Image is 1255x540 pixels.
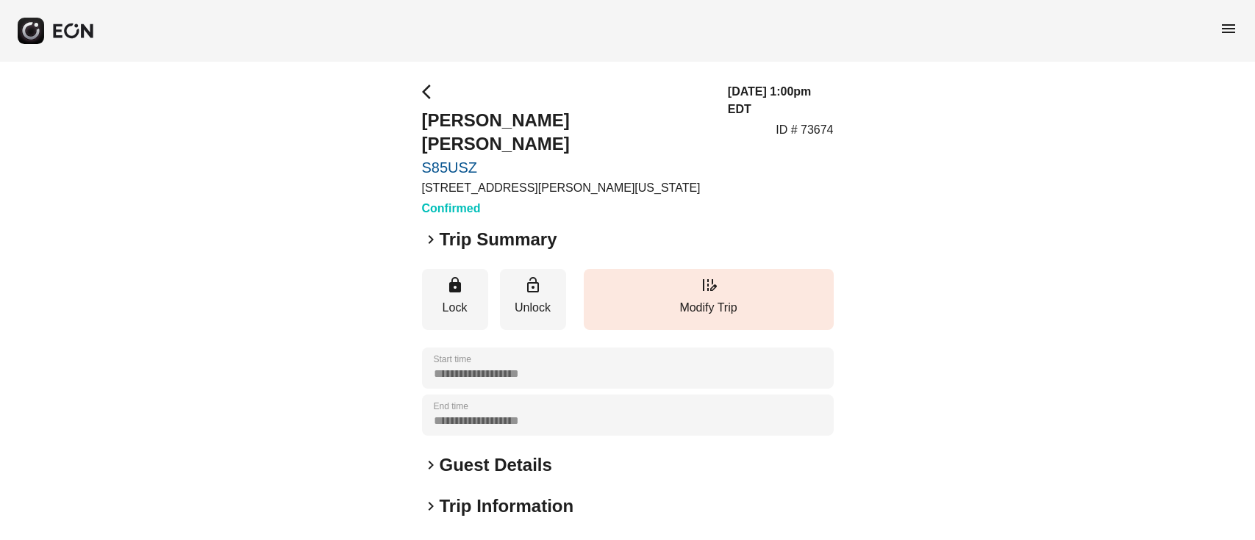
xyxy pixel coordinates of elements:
[440,494,574,518] h2: Trip Information
[584,269,834,330] button: Modify Trip
[422,159,710,176] a: S85USZ
[429,299,481,317] p: Lock
[591,299,826,317] p: Modify Trip
[440,453,552,477] h2: Guest Details
[446,276,464,294] span: lock
[728,83,834,118] h3: [DATE] 1:00pm EDT
[422,456,440,474] span: keyboard_arrow_right
[422,497,440,515] span: keyboard_arrow_right
[422,83,440,101] span: arrow_back_ios
[1220,20,1237,37] span: menu
[422,231,440,248] span: keyboard_arrow_right
[422,200,710,217] h3: Confirmed
[507,299,559,317] p: Unlock
[500,269,566,330] button: Unlock
[422,269,488,330] button: Lock
[422,109,710,156] h2: [PERSON_NAME] [PERSON_NAME]
[776,121,833,139] p: ID # 73674
[524,276,542,294] span: lock_open
[440,228,557,251] h2: Trip Summary
[422,179,710,197] p: [STREET_ADDRESS][PERSON_NAME][US_STATE]
[700,276,718,294] span: edit_road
